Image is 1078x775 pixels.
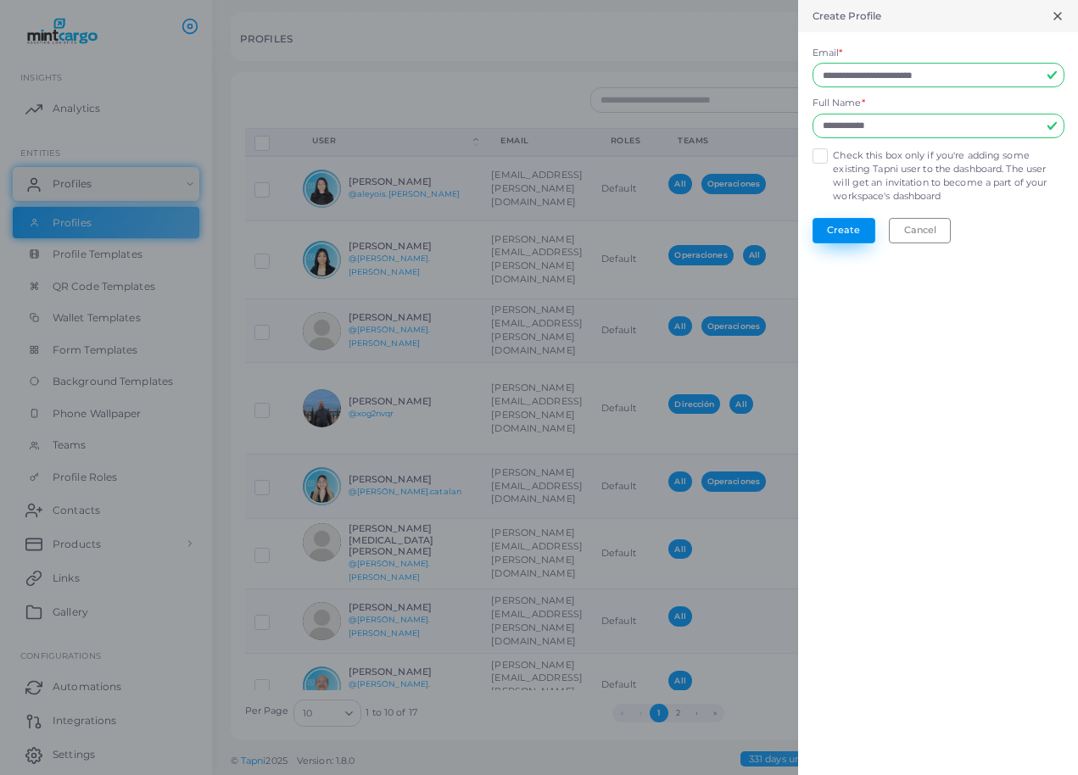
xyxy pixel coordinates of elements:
label: Check this box only if you're adding some existing Tapni user to the dashboard. The user will get... [833,149,1064,204]
label: Full Name [813,97,865,110]
label: Email [813,47,843,60]
button: Create [813,218,875,243]
button: Cancel [889,218,951,243]
h5: Create Profile [813,10,882,22]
